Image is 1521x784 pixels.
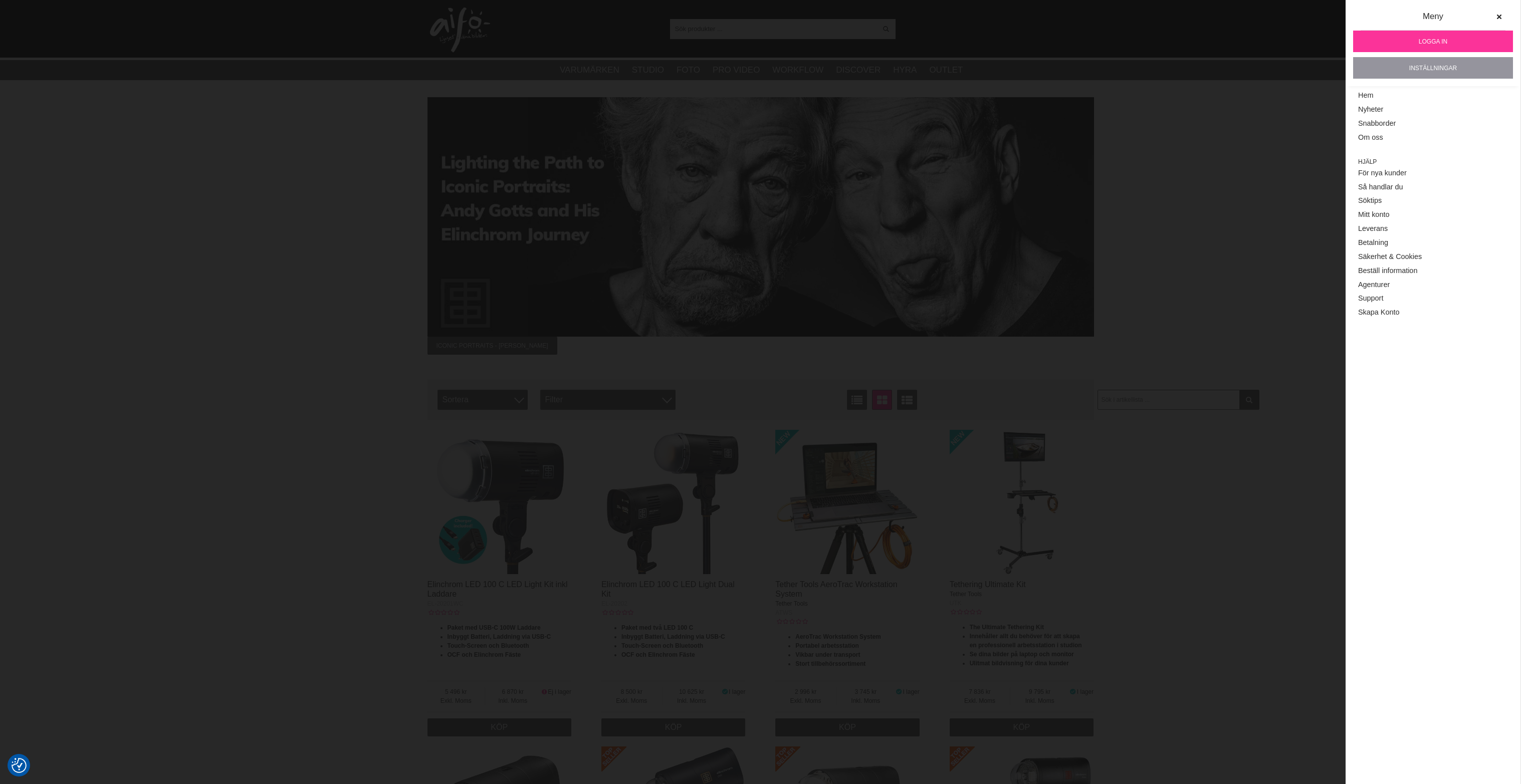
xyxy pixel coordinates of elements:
span: Tether Tools [950,591,982,598]
strong: Paket med två LED 100 C [621,624,693,631]
a: Beställ information [1358,264,1508,278]
a: Logga in [1353,31,1513,52]
a: Outlet [929,64,963,77]
a: Om oss [1358,131,1508,145]
a: Nyheter [1358,103,1508,117]
div: Meny [1361,10,1505,31]
img: Revisit consent button [12,758,27,773]
a: Mitt konto [1358,208,1508,222]
div: Filter [540,390,676,410]
i: I lager [895,688,903,695]
a: Agenturer [1358,278,1508,292]
a: Annons:004 banner-elin-gotts-1390x500.jpgICONIC PORTRAITS - [PERSON_NAME] [427,97,1094,355]
a: Foto [677,64,700,77]
img: Annons:004 banner-elin-gotts-1390x500.jpg [427,97,1094,337]
img: logo.png [430,8,490,53]
span: 3 745 [836,687,895,696]
span: Logga in [1419,37,1447,46]
div: Kundbetyg: 0 [775,617,807,626]
span: EL-20201WC [427,600,464,607]
div: Kundbetyg: 0 [950,608,982,617]
span: Exkl. Moms [427,696,485,705]
strong: Vikbar under transport [795,651,860,658]
span: 7 836 [950,687,1010,696]
span: 9 795 [1010,687,1069,696]
a: Tethering Ultimate Kit [950,580,1026,589]
a: För nya kunder [1358,166,1508,180]
strong: Inbyggt Batteri, Laddning via USB-C [448,633,551,640]
span: ATWS [775,609,792,616]
strong: Se dina bilder på laptop och monitor [970,651,1074,658]
a: Hem [1358,89,1508,103]
strong: Portabel arbetsstation [795,642,859,649]
a: Elinchrom LED 100 C LED Light Kit inkl Laddare [427,580,568,598]
strong: OCF och Elinchrom Fäste [448,651,521,658]
input: Sök i artikellista ... [1098,390,1259,410]
img: Tethering Ultimate Kit [950,430,1094,574]
a: Hyra [893,64,917,77]
strong: en professionell arbetsstation i studion [970,642,1082,649]
span: Ej i lager [548,688,571,695]
a: Elinchrom LED 100 C LED Light Dual Kit [601,580,735,598]
a: Support [1358,292,1508,306]
span: UTK [950,600,962,607]
strong: Inbyggt Batteri, Laddning via USB-C [621,633,725,640]
a: Varumärken [560,64,619,77]
a: Studio [632,64,664,77]
strong: Ulitmat bildvisning för dina kunder [970,660,1069,667]
div: Kundbetyg: 0 [427,608,460,617]
span: 10 625 [663,687,721,696]
span: Exkl. Moms [775,696,836,705]
button: Samtyckesinställningar [12,756,27,774]
a: Discover [836,64,881,77]
strong: Stort tillbehörssortiment [795,660,865,667]
span: Hjälp [1358,157,1508,166]
strong: OCF och Elinchrom Fäste [621,651,695,658]
strong: The Ultimate Tethering Kit [970,624,1044,631]
strong: Touch-Screen och Bluetooth [621,642,703,649]
a: Fönstervisning [872,390,892,410]
a: Köp [775,718,920,736]
strong: Innehåller allt du behöver för att skapa [970,633,1080,640]
span: Inkl. Moms [836,696,895,705]
a: Söktips [1358,194,1508,208]
div: Kundbetyg: 0 [601,608,633,617]
a: Köp [427,718,572,736]
a: Betalning [1358,236,1508,250]
a: Säkerhet & Cookies [1358,250,1508,264]
span: Exkl. Moms [950,696,1010,705]
img: Tether Tools AeroTrac Workstation System [775,430,920,574]
span: I lager [903,688,919,695]
i: I lager [721,688,729,695]
a: Skapa Konto [1358,306,1508,320]
span: Inkl. Moms [663,696,721,705]
span: Tether Tools [775,600,807,607]
img: Elinchrom LED 100 C LED Light Dual Kit [601,430,746,574]
a: Pro Video [713,64,760,77]
span: Sortera [438,390,528,410]
span: EL-20202 [601,600,627,607]
a: Filtrera [1239,390,1259,410]
a: Så handlar du [1358,180,1508,194]
img: Elinchrom LED 100 C LED Light Kit inkl Laddare [427,430,572,574]
a: Inställningar [1353,57,1513,79]
a: Leverans [1358,222,1508,236]
a: Workflow [772,64,823,77]
a: Utökad listvisning [897,390,917,410]
i: Ej i lager [541,688,548,695]
strong: Paket med USB-C 100W Laddare [448,624,541,631]
strong: AeroTrac Workstation System [795,633,881,640]
i: I lager [1069,688,1077,695]
span: 6 870 [485,687,541,696]
a: Tether Tools AeroTrac Workstation System [775,580,897,598]
span: ICONIC PORTRAITS - [PERSON_NAME] [427,337,557,355]
a: Snabborder [1358,117,1508,131]
span: I lager [729,688,745,695]
a: Listvisning [847,390,867,410]
span: 5 496 [427,687,485,696]
input: Sök produkter ... [670,21,877,36]
a: Köp [601,718,746,736]
span: Inkl. Moms [1010,696,1069,705]
span: I lager [1077,688,1094,695]
a: Köp [950,718,1094,736]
